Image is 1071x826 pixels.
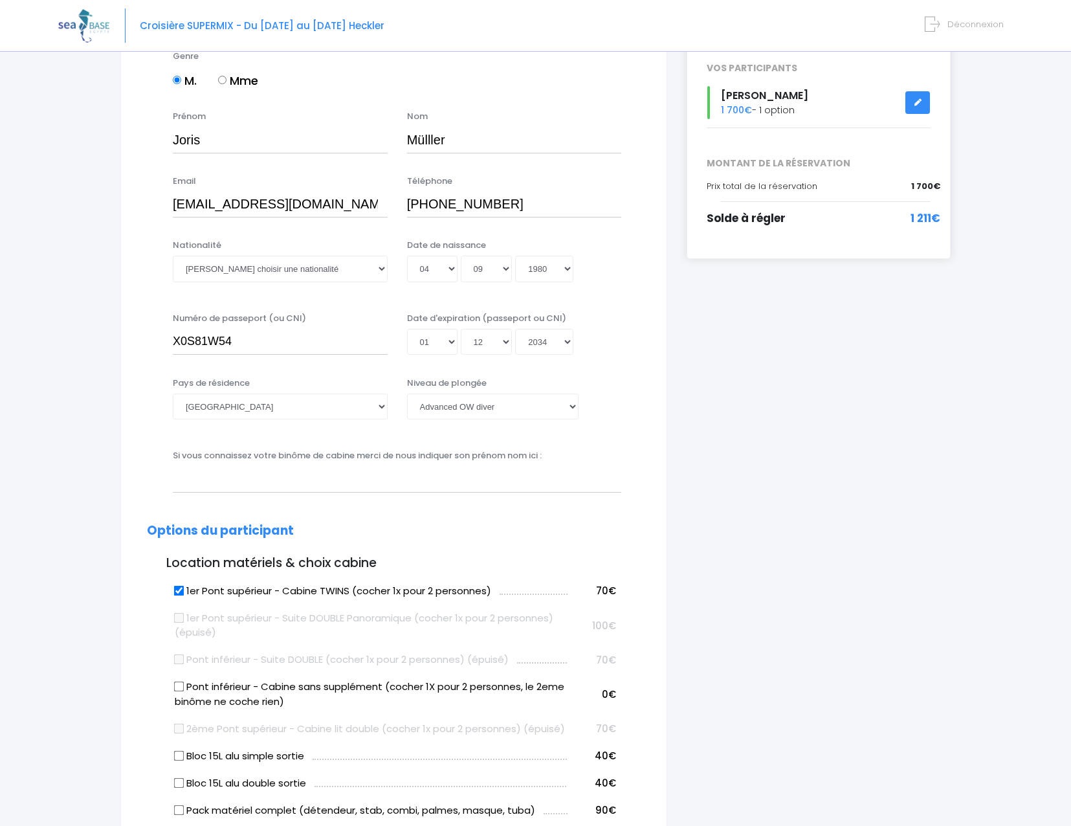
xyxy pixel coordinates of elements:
label: Pays de résidence [173,377,250,390]
input: Bloc 15L alu simple sortie [174,750,184,761]
span: 70€ [596,584,616,597]
span: 90€ [595,803,616,817]
label: Email [173,175,196,188]
div: - 1 option [697,86,940,119]
input: Pont inférieur - Suite DOUBLE (cocher 1x pour 2 personnes) (épuisé) [174,654,184,665]
span: Solde à régler [707,210,786,226]
label: Date d'expiration (passeport ou CNI) [407,312,566,325]
input: M. [173,76,181,84]
span: Prix total de la réservation [707,180,817,192]
h3: Location matériels & choix cabine [147,556,641,571]
input: 1er Pont supérieur - Cabine TWINS (cocher 1x pour 2 personnes) [174,585,184,596]
input: 2ème Pont supérieur - Cabine lit double (cocher 1x pour 2 personnes) (épuisé) [174,723,184,733]
h2: Options du participant [147,524,641,539]
span: 1 700€ [721,104,752,117]
label: Numéro de passeport (ou CNI) [173,312,306,325]
label: 1er Pont supérieur - Suite DOUBLE Panoramique (cocher 1x pour 2 personnes) (épuisé) [175,611,568,640]
span: 0€ [602,687,616,701]
input: Mme [218,76,226,84]
span: 1 700€ [911,180,940,193]
input: Pack matériel complet (détendeur, stab, combi, palmes, masque, tuba) [174,805,184,815]
span: 70€ [596,722,616,735]
span: 70€ [596,653,616,667]
span: Déconnexion [947,18,1004,30]
label: Nationalité [173,239,221,252]
label: Pont inférieur - Suite DOUBLE (cocher 1x pour 2 personnes) (épuisé) [175,653,509,667]
label: Si vous connaissez votre binôme de cabine merci de nous indiquer son prénom nom ici : [173,449,542,462]
input: Pont inférieur - Cabine sans supplément (cocher 1X pour 2 personnes, le 2eme binôme ne coche rien) [174,682,184,692]
span: [PERSON_NAME] [721,88,808,103]
div: VOS PARTICIPANTS [697,61,940,75]
label: Pack matériel complet (détendeur, stab, combi, palmes, masque, tuba) [175,803,535,818]
span: MONTANT DE LA RÉSERVATION [697,157,940,170]
label: Prénom [173,110,206,123]
label: Date de naissance [407,239,486,252]
label: Nom [407,110,428,123]
label: Bloc 15L alu double sortie [175,776,306,791]
label: Bloc 15L alu simple sortie [175,749,304,764]
span: 1 211€ [911,210,940,227]
span: Croisière SUPERMIX - Du [DATE] au [DATE] Heckler [140,19,384,32]
input: Bloc 15L alu double sortie [174,777,184,788]
span: 100€ [592,619,616,632]
label: 2ème Pont supérieur - Cabine lit double (cocher 1x pour 2 personnes) (épuisé) [175,722,565,737]
label: Pont inférieur - Cabine sans supplément (cocher 1X pour 2 personnes, le 2eme binôme ne coche rien) [175,680,568,709]
span: 40€ [595,749,616,763]
input: 1er Pont supérieur - Suite DOUBLE Panoramique (cocher 1x pour 2 personnes) (épuisé) [174,612,184,623]
label: Niveau de plongée [407,377,487,390]
span: 40€ [595,776,616,790]
label: 1er Pont supérieur - Cabine TWINS (cocher 1x pour 2 personnes) [175,584,491,599]
label: Genre [173,50,199,63]
label: Téléphone [407,175,452,188]
label: M. [173,72,197,89]
label: Mme [218,72,258,89]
